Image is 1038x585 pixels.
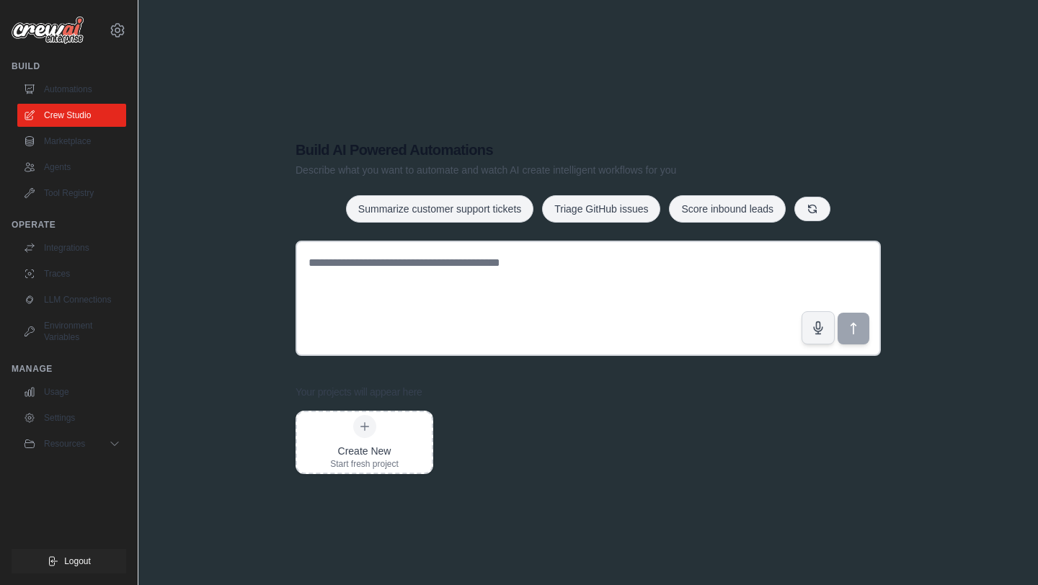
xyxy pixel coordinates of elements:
[17,130,126,153] a: Marketplace
[17,78,126,101] a: Automations
[296,163,780,177] p: Describe what you want to automate and watch AI create intelligent workflows for you
[17,262,126,285] a: Traces
[17,288,126,311] a: LLM Connections
[17,380,126,403] a: Usage
[12,61,126,72] div: Build
[330,444,399,458] div: Create New
[17,182,126,205] a: Tool Registry
[794,197,830,221] button: Get new suggestions
[12,549,126,573] button: Logout
[12,219,126,231] div: Operate
[17,236,126,259] a: Integrations
[669,195,786,223] button: Score inbound leads
[17,104,126,127] a: Crew Studio
[17,314,126,349] a: Environment Variables
[802,311,835,344] button: Click to speak your automation idea
[542,195,660,223] button: Triage GitHub issues
[17,406,126,429] a: Settings
[296,385,422,399] h3: Your projects will appear here
[330,458,399,470] div: Start fresh project
[44,438,85,450] span: Resources
[346,195,533,223] button: Summarize customer support tickets
[17,156,126,179] a: Agents
[17,432,126,455] button: Resources
[12,17,84,44] img: Logo
[296,140,780,160] h1: Build AI Powered Automations
[12,363,126,375] div: Manage
[64,555,91,567] span: Logout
